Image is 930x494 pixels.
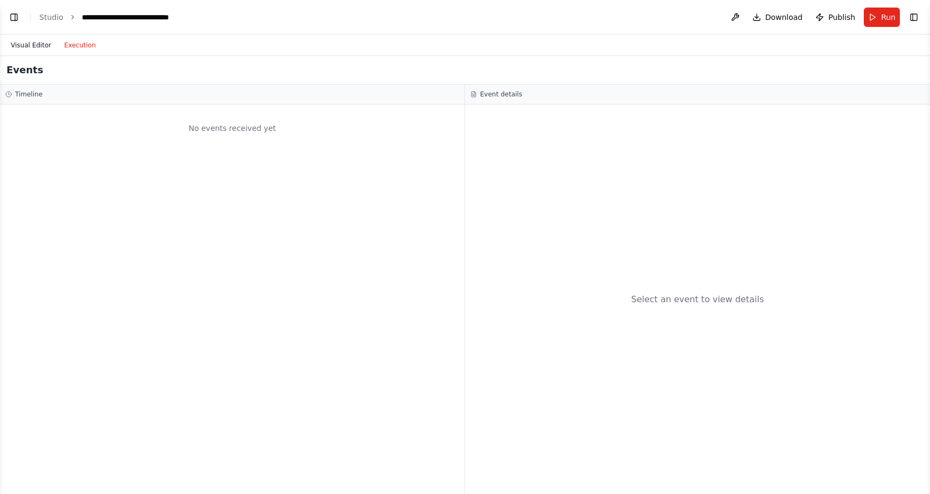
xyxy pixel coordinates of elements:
button: Publish [811,8,859,27]
h3: Timeline [15,90,43,99]
h2: Events [6,62,43,78]
button: Show right sidebar [906,10,921,25]
h3: Event details [480,90,522,99]
span: Run [881,12,896,23]
span: Publish [828,12,855,23]
button: Run [864,8,900,27]
span: Download [765,12,803,23]
div: No events received yet [5,110,459,147]
nav: breadcrumb [39,12,201,23]
button: Execution [58,39,102,52]
a: Studio [39,13,64,22]
button: Download [748,8,807,27]
button: Show left sidebar [6,10,22,25]
button: Visual Editor [4,39,58,52]
div: Select an event to view details [631,293,764,306]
